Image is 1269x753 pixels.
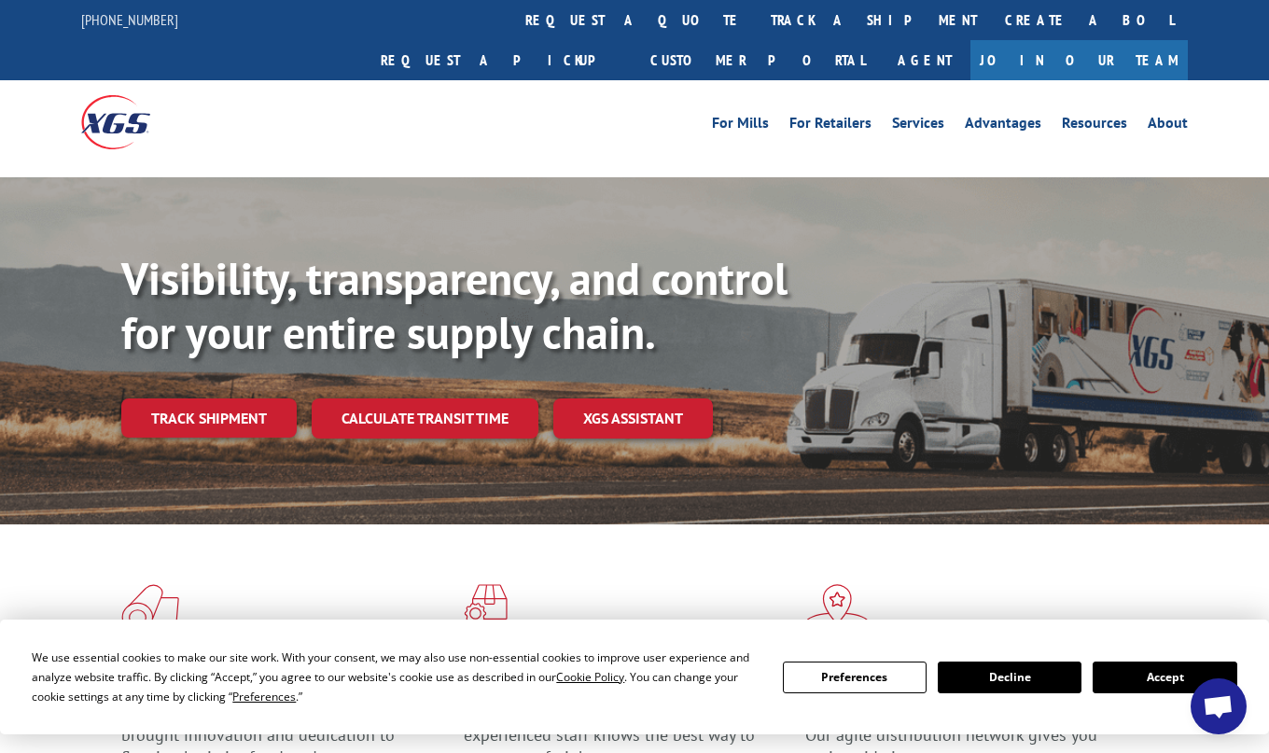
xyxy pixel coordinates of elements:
[879,40,970,80] a: Agent
[121,584,179,633] img: xgs-icon-total-supply-chain-intelligence-red
[938,662,1081,693] button: Decline
[1062,116,1127,136] a: Resources
[121,249,788,361] b: Visibility, transparency, and control for your entire supply chain.
[312,398,538,439] a: Calculate transit time
[805,584,870,633] img: xgs-icon-flagship-distribution-model-red
[232,689,296,704] span: Preferences
[32,648,760,706] div: We use essential cookies to make our site work. With your consent, we may also use non-essential ...
[81,10,178,29] a: [PHONE_NUMBER]
[1191,678,1247,734] div: Open chat
[789,116,872,136] a: For Retailers
[121,398,297,438] a: Track shipment
[970,40,1188,80] a: Join Our Team
[1093,662,1236,693] button: Accept
[367,40,636,80] a: Request a pickup
[1148,116,1188,136] a: About
[553,398,713,439] a: XGS ASSISTANT
[556,669,624,685] span: Cookie Policy
[965,116,1041,136] a: Advantages
[636,40,879,80] a: Customer Portal
[783,662,927,693] button: Preferences
[892,116,944,136] a: Services
[464,584,508,633] img: xgs-icon-focused-on-flooring-red
[712,116,769,136] a: For Mills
